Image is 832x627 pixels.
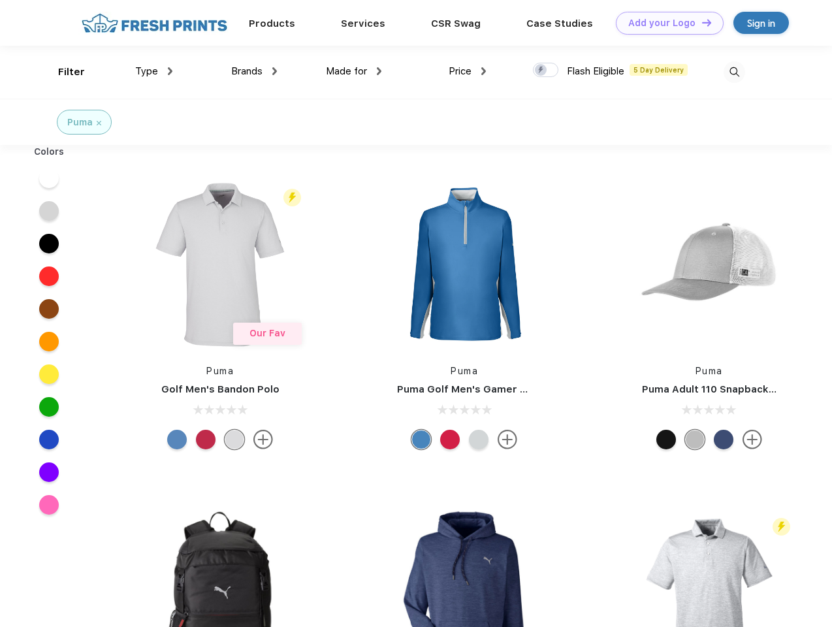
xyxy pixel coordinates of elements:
[696,366,723,376] a: Puma
[97,121,101,125] img: filter_cancel.svg
[161,383,280,395] a: Golf Men's Bandon Polo
[283,189,301,206] img: flash_active_toggle.svg
[622,178,796,351] img: func=resize&h=266
[724,61,745,83] img: desktop_search.svg
[168,67,172,75] img: dropdown.png
[249,328,285,338] span: Our Fav
[78,12,231,35] img: fo%20logo%202.webp
[656,430,676,449] div: Pma Blk with Pma Blk
[135,65,158,77] span: Type
[743,430,762,449] img: more.svg
[628,18,696,29] div: Add your Logo
[411,430,431,449] div: Bright Cobalt
[225,430,244,449] div: High Rise
[206,366,234,376] a: Puma
[714,430,733,449] div: Peacoat Qut Shd
[272,67,277,75] img: dropdown.png
[747,16,775,31] div: Sign in
[469,430,488,449] div: High Rise
[249,18,295,29] a: Products
[567,65,624,77] span: Flash Eligible
[253,430,273,449] img: more.svg
[431,18,481,29] a: CSR Swag
[196,430,216,449] div: Ski Patrol
[326,65,367,77] span: Made for
[133,178,307,351] img: func=resize&h=266
[58,65,85,80] div: Filter
[440,430,460,449] div: Ski Patrol
[481,67,486,75] img: dropdown.png
[167,430,187,449] div: Lake Blue
[24,145,74,159] div: Colors
[733,12,789,34] a: Sign in
[377,67,381,75] img: dropdown.png
[67,116,93,129] div: Puma
[449,65,472,77] span: Price
[451,366,478,376] a: Puma
[630,64,688,76] span: 5 Day Delivery
[397,383,603,395] a: Puma Golf Men's Gamer Golf Quarter-Zip
[685,430,705,449] div: Quarry with Brt Whit
[498,430,517,449] img: more.svg
[773,518,790,536] img: flash_active_toggle.svg
[341,18,385,29] a: Services
[702,19,711,26] img: DT
[231,65,263,77] span: Brands
[377,178,551,351] img: func=resize&h=266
